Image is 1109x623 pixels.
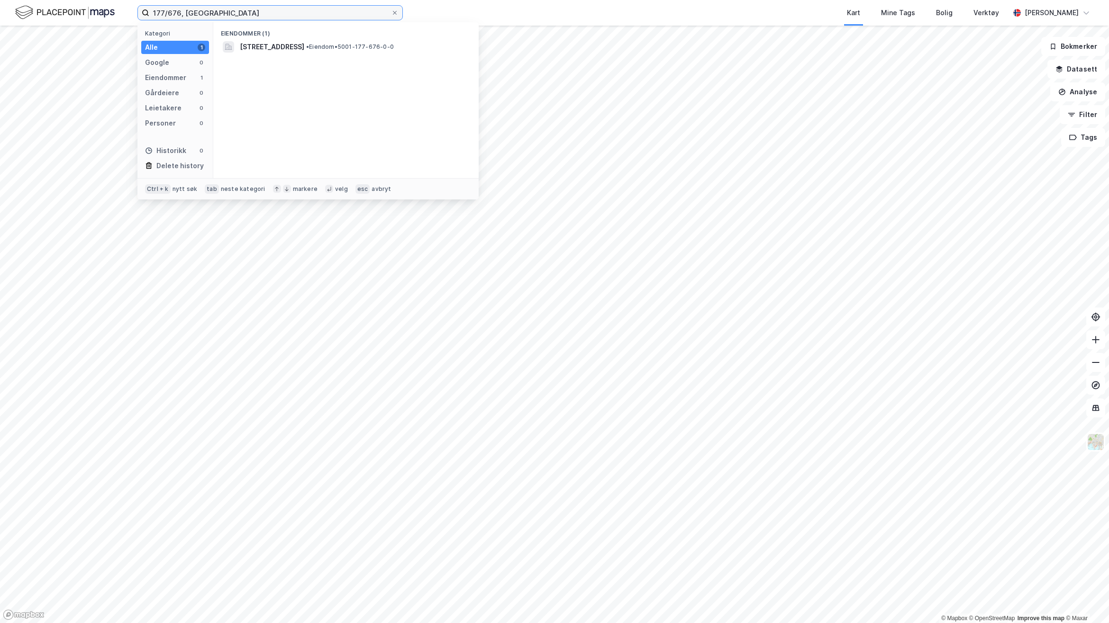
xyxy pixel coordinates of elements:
[847,7,860,18] div: Kart
[355,184,370,194] div: esc
[1025,7,1079,18] div: [PERSON_NAME]
[198,44,205,51] div: 1
[145,102,182,114] div: Leietakere
[1061,128,1105,147] button: Tags
[1041,37,1105,56] button: Bokmerker
[1087,433,1105,451] img: Z
[15,4,115,21] img: logo.f888ab2527a4732fd821a326f86c7f29.svg
[221,185,265,193] div: neste kategori
[149,6,391,20] input: Søk på adresse, matrikkel, gårdeiere, leietakere eller personer
[973,7,999,18] div: Verktøy
[372,185,391,193] div: avbryt
[205,184,219,194] div: tab
[145,42,158,53] div: Alle
[198,89,205,97] div: 0
[306,43,309,50] span: •
[1062,578,1109,623] div: Kontrollprogram for chat
[198,147,205,154] div: 0
[198,104,205,112] div: 0
[145,145,186,156] div: Historikk
[145,30,209,37] div: Kategori
[881,7,915,18] div: Mine Tags
[293,185,318,193] div: markere
[213,22,479,39] div: Eiendommer (1)
[145,117,176,129] div: Personer
[1050,82,1105,101] button: Analyse
[1047,60,1105,79] button: Datasett
[3,609,45,620] a: Mapbox homepage
[156,160,204,172] div: Delete history
[173,185,198,193] div: nytt søk
[145,72,186,83] div: Eiendommer
[1060,105,1105,124] button: Filter
[198,119,205,127] div: 0
[1062,578,1109,623] iframe: Chat Widget
[1018,615,1064,622] a: Improve this map
[145,184,171,194] div: Ctrl + k
[198,59,205,66] div: 0
[145,57,169,68] div: Google
[335,185,348,193] div: velg
[198,74,205,81] div: 1
[240,41,304,53] span: [STREET_ADDRESS]
[936,7,953,18] div: Bolig
[969,615,1015,622] a: OpenStreetMap
[145,87,179,99] div: Gårdeiere
[941,615,967,622] a: Mapbox
[306,43,394,51] span: Eiendom • 5001-177-676-0-0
